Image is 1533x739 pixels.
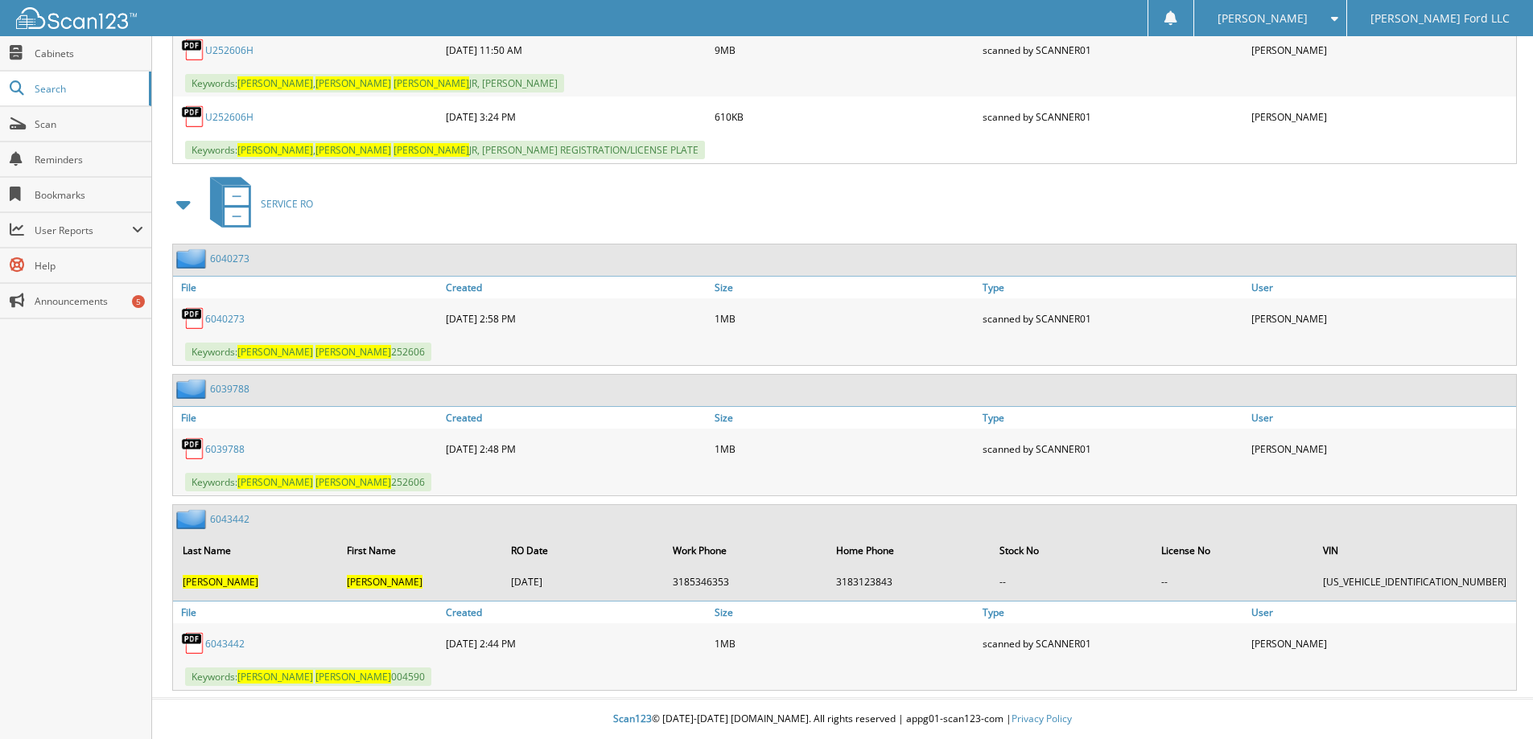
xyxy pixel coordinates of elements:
div: scanned by SCANNER01 [979,302,1247,335]
span: Keywords: 004590 [185,667,431,686]
div: 5 [132,295,145,308]
iframe: Chat Widget [1453,662,1533,739]
a: Size [711,601,979,623]
td: 3183123843 [828,569,990,595]
a: 6039788 [210,382,249,396]
span: Keywords: 252606 [185,473,431,491]
span: [PERSON_NAME] [183,575,258,589]
th: Last Name [175,534,337,567]
a: User [1247,407,1516,429]
td: -- [1153,569,1313,595]
span: Keywords: , JR, [PERSON_NAME] [185,74,564,92]
span: [PERSON_NAME] [315,76,391,90]
span: Announcements [35,294,143,308]
a: Created [442,601,711,623]
span: Search [35,82,141,96]
a: U252606H [205,110,253,124]
td: [DATE] [503,569,663,595]
a: File [173,277,442,298]
span: Keywords: , JR, [PERSON_NAME] REGISTRATION/LICENSE PLATE [185,141,705,159]
img: PDF.png [181,437,205,461]
span: [PERSON_NAME] [347,575,422,589]
div: 1MB [711,627,979,659]
span: [PERSON_NAME] [315,345,391,359]
div: scanned by SCANNER01 [979,433,1247,465]
td: 3185346353 [665,569,826,595]
span: SERVICE RO [261,197,313,211]
span: [PERSON_NAME] [315,475,391,489]
div: [PERSON_NAME] [1247,34,1516,66]
a: U252606H [205,43,253,57]
span: Help [35,259,143,273]
span: [PERSON_NAME] [237,475,313,489]
div: scanned by SCANNER01 [979,101,1247,133]
a: File [173,601,442,623]
span: [PERSON_NAME] [237,76,313,90]
div: [DATE] 2:44 PM [442,627,711,659]
span: [PERSON_NAME] [1218,14,1308,23]
span: Scan [35,117,143,131]
a: 6040273 [210,252,249,265]
div: [DATE] 3:24 PM [442,101,711,133]
span: Keywords: 252606 [185,343,431,361]
span: Bookmarks [35,188,143,202]
img: folder2.png [176,509,210,529]
a: 6043442 [205,637,245,651]
span: [PERSON_NAME] [237,143,313,157]
a: Created [442,277,711,298]
div: 610KB [711,101,979,133]
span: Scan123 [613,712,652,725]
span: [PERSON_NAME] [315,670,391,684]
span: [PERSON_NAME] [315,143,391,157]
a: Type [979,601,1247,623]
div: [PERSON_NAME] [1247,101,1516,133]
img: PDF.png [181,105,205,129]
td: [US_VEHICLE_IDENTIFICATION_NUMBER] [1315,569,1514,595]
th: License No [1153,534,1313,567]
td: -- [991,569,1152,595]
div: 1MB [711,433,979,465]
span: Cabinets [35,47,143,60]
a: Type [979,277,1247,298]
span: [PERSON_NAME] Ford LLC [1370,14,1510,23]
a: 6040273 [205,312,245,326]
a: 6039788 [205,442,245,456]
img: folder2.png [176,379,210,399]
div: © [DATE]-[DATE] [DOMAIN_NAME]. All rights reserved | appg01-scan123-com | [152,700,1533,739]
a: Type [979,407,1247,429]
div: 9MB [711,34,979,66]
span: Reminders [35,153,143,166]
th: First Name [339,534,501,567]
th: VIN [1315,534,1514,567]
a: Size [711,407,979,429]
a: Privacy Policy [1012,712,1072,725]
div: [PERSON_NAME] [1247,627,1516,659]
th: RO Date [503,534,663,567]
th: Work Phone [665,534,826,567]
a: File [173,407,442,429]
div: [DATE] 11:50 AM [442,34,711,66]
a: User [1247,277,1516,298]
div: scanned by SCANNER01 [979,34,1247,66]
th: Home Phone [828,534,990,567]
a: Created [442,407,711,429]
a: 6043442 [210,512,249,526]
a: SERVICE RO [200,172,313,236]
div: [PERSON_NAME] [1247,302,1516,335]
div: 1MB [711,302,979,335]
th: Stock No [991,534,1152,567]
img: PDF.png [181,306,205,330]
div: scanned by SCANNER01 [979,627,1247,659]
img: PDF.png [181,38,205,62]
div: [DATE] 2:48 PM [442,433,711,465]
span: [PERSON_NAME] [394,143,469,157]
img: scan123-logo-white.svg [16,7,137,29]
img: PDF.png [181,631,205,655]
div: [PERSON_NAME] [1247,433,1516,465]
span: [PERSON_NAME] [237,670,313,684]
img: folder2.png [176,248,210,269]
a: Size [711,277,979,298]
span: [PERSON_NAME] [237,345,313,359]
span: [PERSON_NAME] [394,76,469,90]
